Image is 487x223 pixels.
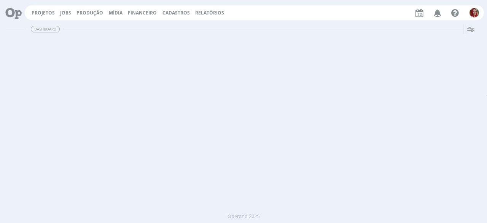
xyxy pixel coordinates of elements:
span: Cadastros [162,10,190,16]
span: Dashboard [31,26,60,32]
button: Cadastros [160,10,192,16]
button: Produção [74,10,105,16]
a: Produção [76,10,103,16]
img: G [469,8,479,18]
a: Financeiro [128,10,157,16]
button: Jobs [58,10,73,16]
a: Mídia [109,10,123,16]
a: Relatórios [195,10,224,16]
button: Financeiro [126,10,159,16]
button: Mídia [107,10,125,16]
button: Projetos [29,10,57,16]
a: Jobs [60,10,71,16]
button: Relatórios [193,10,226,16]
button: G [469,6,479,19]
a: Projetos [32,10,55,16]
